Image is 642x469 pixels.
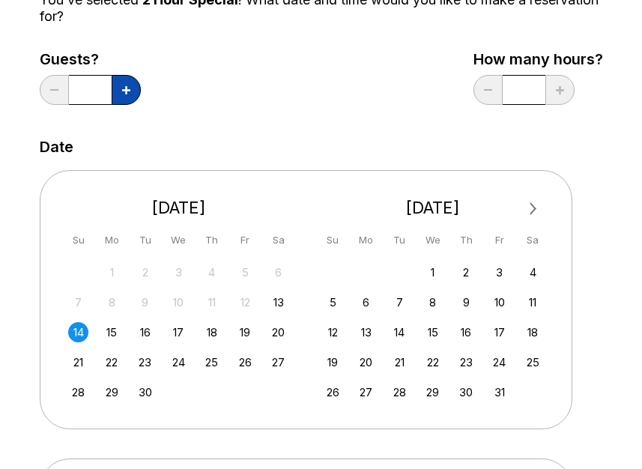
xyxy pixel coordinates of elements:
[356,292,376,312] div: Choose Monday, October 6th, 2025
[423,352,443,372] div: Choose Wednesday, October 22nd, 2025
[473,51,603,67] label: How many hours?
[268,292,288,312] div: Choose Saturday, September 13th, 2025
[63,198,295,218] div: [DATE]
[423,230,443,250] div: We
[456,322,476,342] div: Choose Thursday, October 16th, 2025
[135,230,155,250] div: Tu
[169,322,189,342] div: Choose Wednesday, September 17th, 2025
[235,352,255,372] div: Choose Friday, September 26th, 2025
[321,261,545,402] div: month 2025-10
[489,322,509,342] div: Choose Friday, October 17th, 2025
[356,322,376,342] div: Choose Monday, October 13th, 2025
[489,230,509,250] div: Fr
[102,382,122,402] div: Choose Monday, September 29th, 2025
[68,230,88,250] div: Su
[202,322,222,342] div: Choose Thursday, September 18th, 2025
[102,352,122,372] div: Choose Monday, September 22nd, 2025
[202,262,222,282] div: Not available Thursday, September 4th, 2025
[323,382,343,402] div: Choose Sunday, October 26th, 2025
[268,322,288,342] div: Choose Saturday, September 20th, 2025
[323,322,343,342] div: Choose Sunday, October 12th, 2025
[135,262,155,282] div: Not available Tuesday, September 2nd, 2025
[268,262,288,282] div: Not available Saturday, September 6th, 2025
[202,230,222,250] div: Th
[456,382,476,402] div: Choose Thursday, October 30th, 2025
[268,352,288,372] div: Choose Saturday, September 27th, 2025
[390,322,410,342] div: Choose Tuesday, October 14th, 2025
[456,262,476,282] div: Choose Thursday, October 2nd, 2025
[235,292,255,312] div: Not available Friday, September 12th, 2025
[235,230,255,250] div: Fr
[235,262,255,282] div: Not available Friday, September 5th, 2025
[135,382,155,402] div: Choose Tuesday, September 30th, 2025
[202,292,222,312] div: Not available Thursday, September 11th, 2025
[68,322,88,342] div: Choose Sunday, September 14th, 2025
[102,322,122,342] div: Choose Monday, September 15th, 2025
[323,352,343,372] div: Choose Sunday, October 19th, 2025
[235,322,255,342] div: Choose Friday, September 19th, 2025
[390,292,410,312] div: Choose Tuesday, October 7th, 2025
[390,352,410,372] div: Choose Tuesday, October 21st, 2025
[523,230,543,250] div: Sa
[390,382,410,402] div: Choose Tuesday, October 28th, 2025
[135,352,155,372] div: Choose Tuesday, September 23rd, 2025
[523,292,543,312] div: Choose Saturday, October 11th, 2025
[169,230,189,250] div: We
[169,262,189,282] div: Not available Wednesday, September 3rd, 2025
[135,322,155,342] div: Choose Tuesday, September 16th, 2025
[356,352,376,372] div: Choose Monday, October 20th, 2025
[68,352,88,372] div: Choose Sunday, September 21st, 2025
[456,352,476,372] div: Choose Thursday, October 23rd, 2025
[489,262,509,282] div: Choose Friday, October 3rd, 2025
[67,261,291,402] div: month 2025-09
[423,262,443,282] div: Choose Wednesday, October 1st, 2025
[68,382,88,402] div: Choose Sunday, September 28th, 2025
[102,230,122,250] div: Mo
[323,292,343,312] div: Choose Sunday, October 5th, 2025
[423,292,443,312] div: Choose Wednesday, October 8th, 2025
[356,382,376,402] div: Choose Monday, October 27th, 2025
[135,292,155,312] div: Not available Tuesday, September 9th, 2025
[268,230,288,250] div: Sa
[390,230,410,250] div: Tu
[521,197,545,221] button: Next Month
[456,292,476,312] div: Choose Thursday, October 9th, 2025
[523,322,543,342] div: Choose Saturday, October 18th, 2025
[169,292,189,312] div: Not available Wednesday, September 10th, 2025
[68,292,88,312] div: Not available Sunday, September 7th, 2025
[523,262,543,282] div: Choose Saturday, October 4th, 2025
[523,352,543,372] div: Choose Saturday, October 25th, 2025
[102,262,122,282] div: Not available Monday, September 1st, 2025
[202,352,222,372] div: Choose Thursday, September 25th, 2025
[489,292,509,312] div: Choose Friday, October 10th, 2025
[102,292,122,312] div: Not available Monday, September 8th, 2025
[317,198,549,218] div: [DATE]
[423,322,443,342] div: Choose Wednesday, October 15th, 2025
[169,352,189,372] div: Choose Wednesday, September 24th, 2025
[356,230,376,250] div: Mo
[40,139,73,155] label: Date
[489,382,509,402] div: Choose Friday, October 31st, 2025
[423,382,443,402] div: Choose Wednesday, October 29th, 2025
[40,51,141,67] label: Guests?
[456,230,476,250] div: Th
[323,230,343,250] div: Su
[489,352,509,372] div: Choose Friday, October 24th, 2025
